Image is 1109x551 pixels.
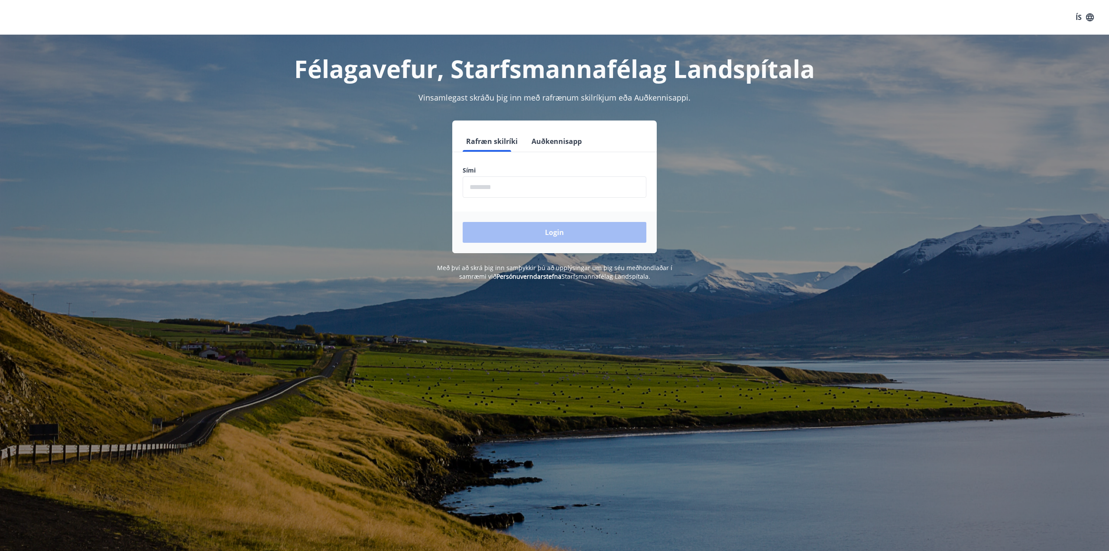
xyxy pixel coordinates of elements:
span: Vinsamlegast skráðu þig inn með rafrænum skilríkjum eða Auðkennisappi. [418,92,691,103]
button: ÍS [1071,10,1099,25]
button: Auðkennisapp [528,131,585,152]
a: Persónuverndarstefna [496,272,561,280]
span: Með því að skrá þig inn samþykkir þú að upplýsingar um þig séu meðhöndlaðar í samræmi við Starfsm... [437,264,672,280]
button: Rafræn skilríki [463,131,521,152]
h1: Félagavefur, Starfsmannafélag Landspítala [253,52,856,85]
label: Sími [463,166,646,175]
